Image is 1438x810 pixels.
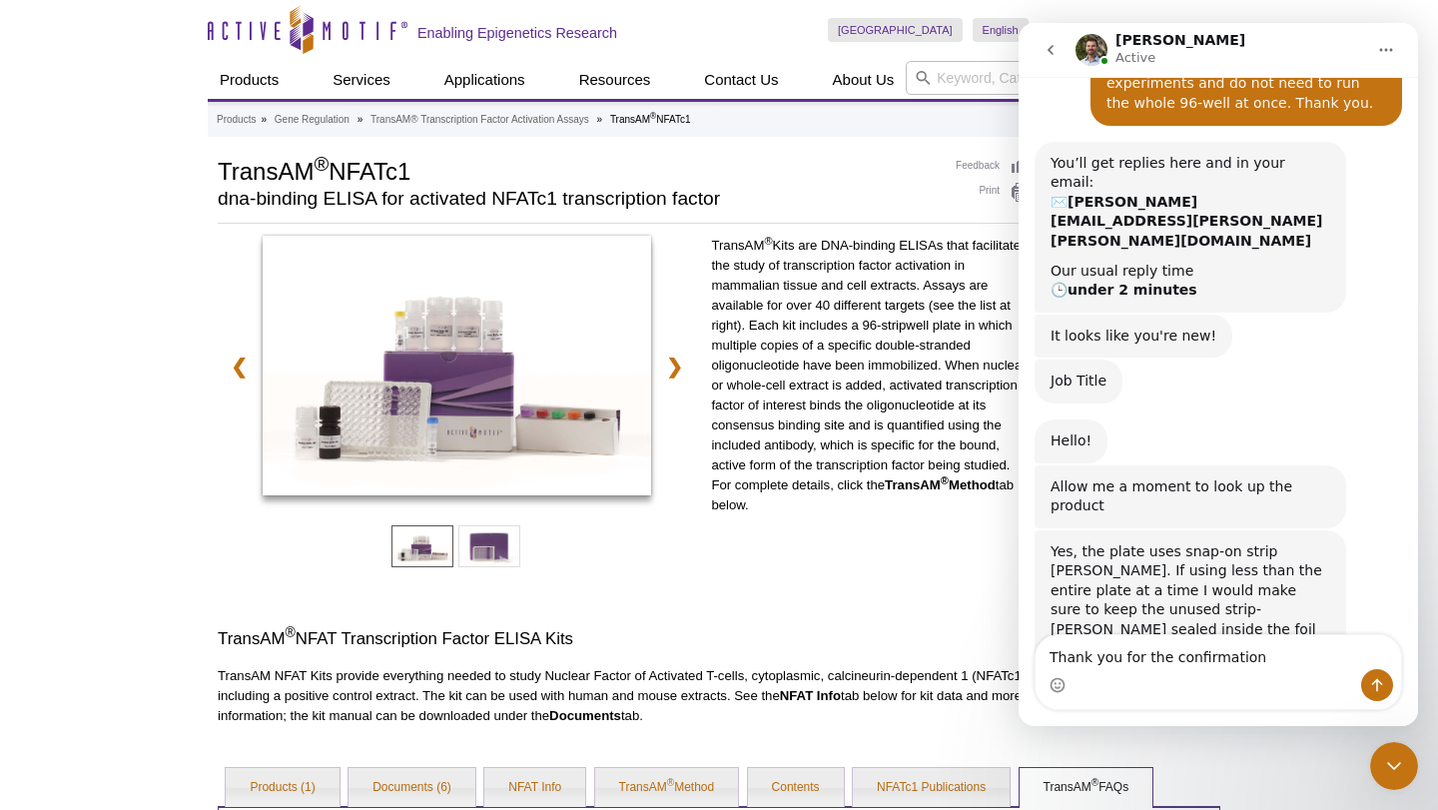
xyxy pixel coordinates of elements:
a: TransAM®FAQs [1020,768,1153,808]
div: Marc says… [16,507,383,712]
button: Emoji picker [31,654,47,670]
sup: ® [667,777,674,788]
a: Products [208,61,291,99]
a: ❯ [653,344,696,390]
button: Send a message… [343,646,374,678]
a: ❮ [218,344,261,390]
a: Gene Regulation [275,111,350,129]
sup: ® [285,625,295,641]
li: » [261,114,267,125]
a: Feedback [956,155,1031,177]
iframe: Intercom live chat [1370,742,1418,790]
strong: TransAM Method [885,477,996,492]
input: Keyword, Cat. No. [906,61,1230,95]
a: Products (1) [226,768,339,808]
a: Contact Us [692,61,790,99]
img: TransAM NFATc1 Kit [263,236,651,495]
a: Services [321,61,402,99]
a: Resources [567,61,663,99]
strong: Documents [549,708,621,723]
a: [GEOGRAPHIC_DATA] [828,18,963,42]
a: Contents [748,768,844,808]
p: TransAM NFAT Kits provide everything needed to study Nuclear Factor of Activated T-cells, cytopla... [218,666,1031,726]
strong: NFAT Info [780,688,841,703]
li: (0 items) [1149,18,1230,42]
h2: Enabling Epigenetics Research [417,24,617,42]
a: Applications [432,61,537,99]
h2: dna-binding ELISA for activated NFATc1 transcription factor [218,190,936,208]
a: Documents (6) [349,768,475,808]
a: TransAM®Method [595,768,739,808]
div: Yes, the plate uses snap-on strip [PERSON_NAME]. If using less than the entire plate at a time I ... [32,519,312,656]
sup: ® [650,111,656,121]
a: NFAT Info [484,768,585,808]
h3: TransAM NFAT Transcription Factor ELISA Kits [218,627,1031,651]
h1: TransAM NFATc1 [218,155,936,185]
textarea: Message… [17,612,382,646]
sup: ® [764,235,772,247]
a: English [973,18,1029,42]
a: NFATc1 Publications [853,768,1010,808]
div: Yes, the plate uses snap-on strip [PERSON_NAME]. If using less than the entire plate at a time I ... [16,507,328,668]
sup: ® [941,474,949,486]
sup: ® [314,153,329,175]
a: Products [217,111,256,129]
li: TransAM NFATc1 [610,114,691,125]
li: » [597,114,603,125]
p: TransAM Kits are DNA-binding ELISAs that facilitate the study of transcription factor activation ... [711,236,1031,515]
li: » [358,114,363,125]
a: TransAM NFATc1 Kit [263,236,651,501]
li: | [1080,18,1083,42]
iframe: Intercom live chat [1019,23,1418,726]
a: Print [956,182,1031,204]
sup: ® [1091,777,1098,788]
a: TransAM® Transcription Factor Activation Assays [370,111,589,129]
a: About Us [821,61,907,99]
